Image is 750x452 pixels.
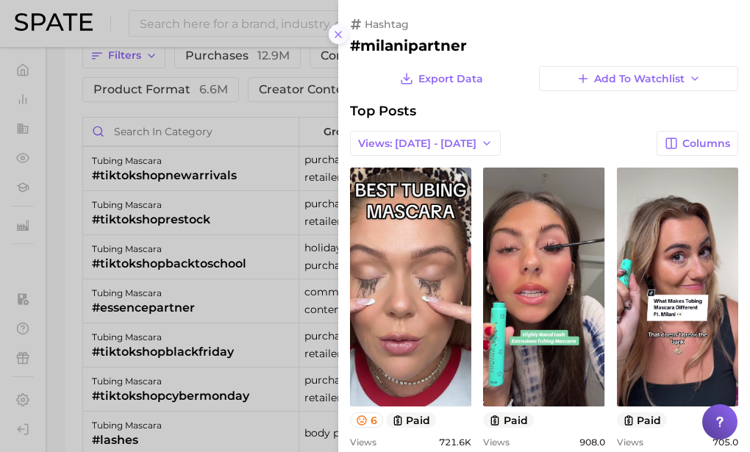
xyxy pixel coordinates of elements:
[657,131,738,156] button: Columns
[439,437,471,448] span: 721.6k
[539,66,738,91] button: Add to Watchlist
[350,412,383,428] button: 6
[350,103,416,119] span: Top Posts
[358,137,476,150] span: Views: [DATE] - [DATE]
[682,137,730,150] span: Columns
[386,412,437,428] button: paid
[594,73,685,85] span: Add to Watchlist
[365,18,409,31] span: hashtag
[350,37,738,54] h2: #milanipartner
[483,437,510,448] span: Views
[418,73,483,85] span: Export Data
[617,437,643,448] span: Views
[712,437,738,448] span: 705.0
[579,437,605,448] span: 908.0
[350,437,376,448] span: Views
[396,66,486,91] button: Export Data
[483,412,534,428] button: paid
[617,412,668,428] button: paid
[350,131,501,156] button: Views: [DATE] - [DATE]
